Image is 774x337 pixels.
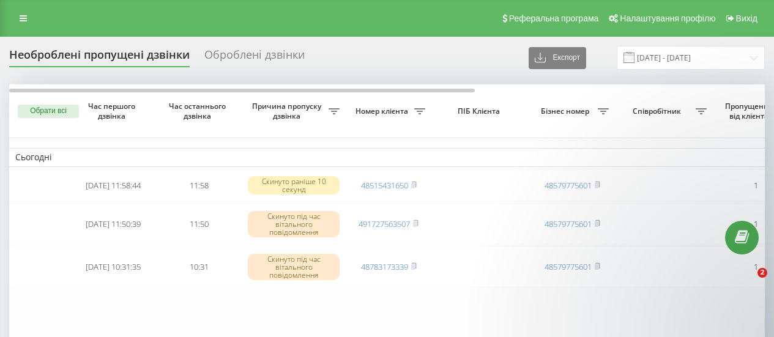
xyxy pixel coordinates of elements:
td: 11:50 [156,204,242,244]
a: 48515431650 [361,180,408,191]
a: 48579775601 [545,180,592,191]
td: [DATE] 10:31:35 [70,246,156,287]
td: [DATE] 11:50:39 [70,204,156,244]
span: Вихід [736,13,757,23]
a: 48783173339 [361,261,408,272]
div: Скинуто раніше 10 секунд [248,176,340,194]
a: 491727563507 [359,218,410,229]
a: 48579775601 [545,261,592,272]
span: Співробітник [621,106,696,116]
div: Оброблені дзвінки [204,48,305,67]
span: Час останнього дзвінка [166,102,232,120]
button: Експорт [529,47,586,69]
td: 11:58 [156,169,242,202]
td: 10:31 [156,246,242,287]
td: [DATE] 11:58:44 [70,169,156,202]
iframe: Intercom live chat [732,268,762,297]
div: Необроблені пропущені дзвінки [9,48,190,67]
span: Номер клієнта [352,106,414,116]
div: Скинуто під час вітального повідомлення [248,254,340,281]
span: Налаштування профілю [620,13,715,23]
button: Обрати всі [18,105,79,118]
div: Скинуто під час вітального повідомлення [248,211,340,238]
span: ПІБ Клієнта [442,106,519,116]
span: Бізнес номер [535,106,598,116]
span: Причина пропуску дзвінка [248,102,329,120]
span: 2 [757,268,767,278]
span: Час першого дзвінка [80,102,146,120]
a: 48579775601 [545,218,592,229]
span: Реферальна програма [509,13,599,23]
